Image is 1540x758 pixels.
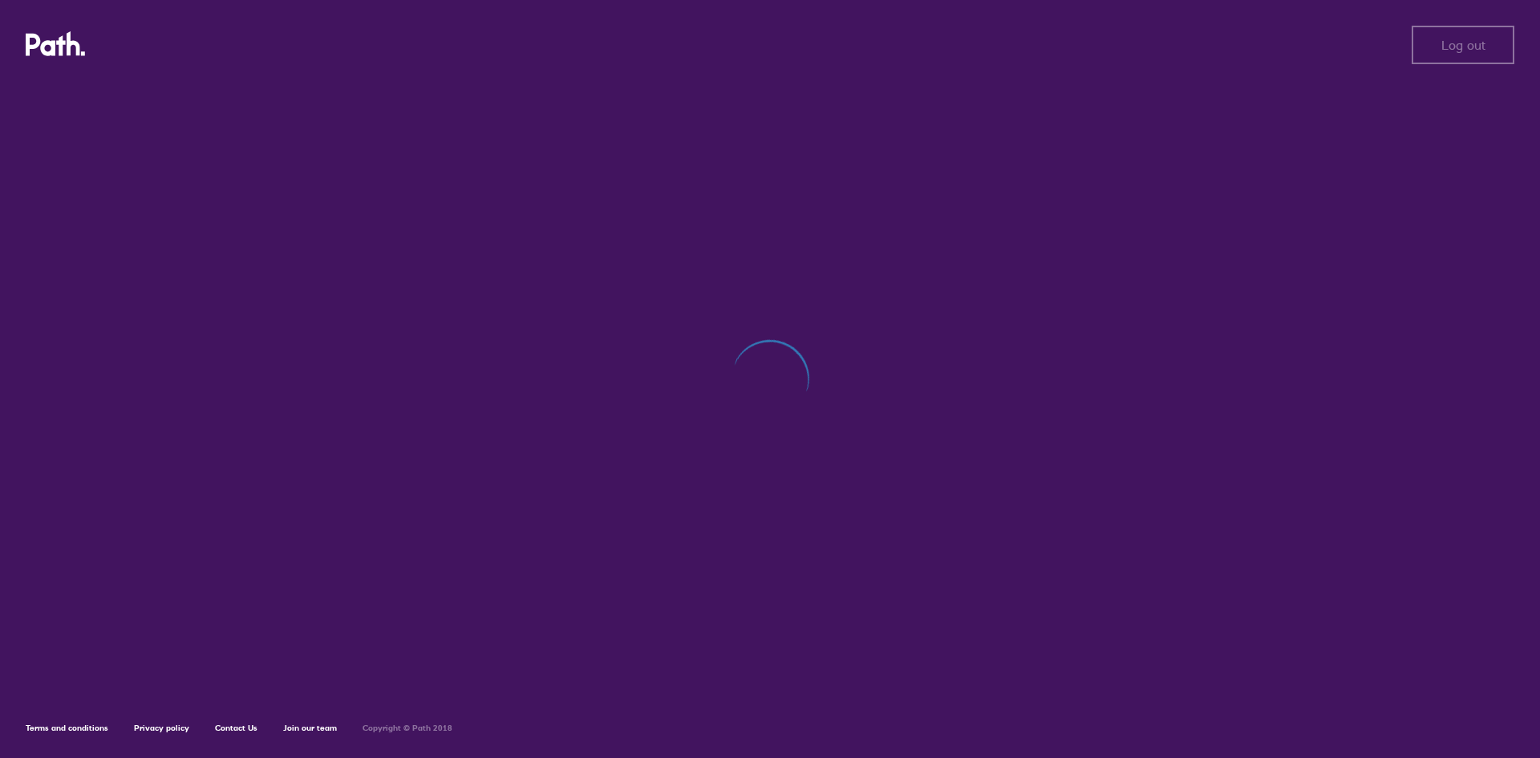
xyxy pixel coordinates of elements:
[1441,38,1485,52] span: Log out
[26,723,108,733] a: Terms and conditions
[283,723,337,733] a: Join our team
[215,723,257,733] a: Contact Us
[1412,26,1514,64] button: Log out
[134,723,189,733] a: Privacy policy
[363,724,452,733] h6: Copyright © Path 2018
